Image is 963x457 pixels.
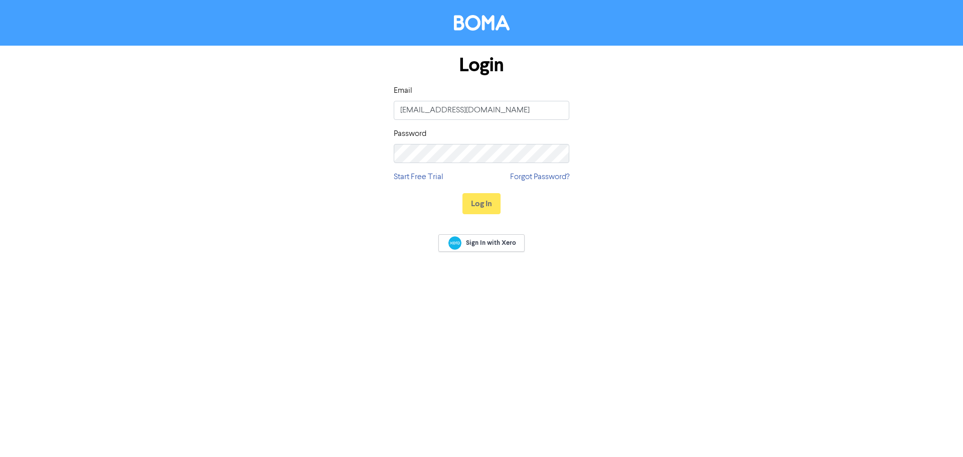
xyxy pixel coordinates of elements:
[510,171,569,183] a: Forgot Password?
[462,193,501,214] button: Log In
[454,15,510,31] img: BOMA Logo
[394,171,443,183] a: Start Free Trial
[394,85,412,97] label: Email
[394,54,569,77] h1: Login
[394,128,426,140] label: Password
[466,238,516,247] span: Sign In with Xero
[438,234,525,252] a: Sign In with Xero
[448,236,461,250] img: Xero logo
